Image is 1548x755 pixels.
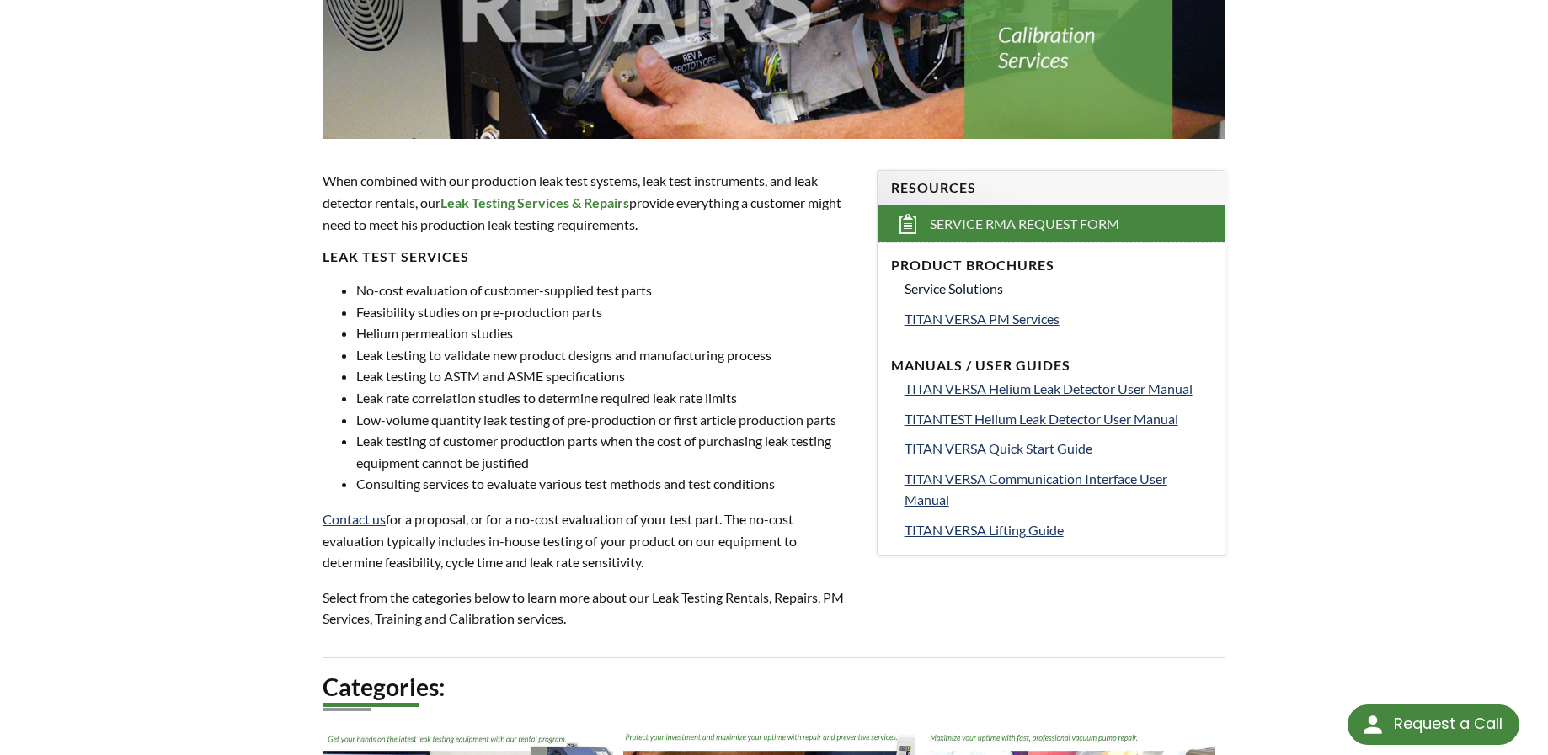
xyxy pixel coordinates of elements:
[323,587,857,630] p: Select from the categories below to learn more about our Leak Testing Rentals, Repairs, PM Servic...
[440,194,629,210] strong: Leak Testing Services & Repairs
[356,409,857,431] li: Low-volume quantity leak testing of pre-production or first article production parts
[1394,704,1503,743] div: Request a Call
[905,440,1092,456] span: TITAN VERSA Quick Start Guide
[323,248,857,266] h4: Leak Test Services
[905,519,1211,541] a: TITAN VERSA Lifting Guide
[323,511,386,527] a: Contact us
[905,471,1167,508] span: TITAN VERSA Communication Interface User Manual
[356,387,857,409] li: Leak rate correlation studies to determine required leak rate limits
[905,308,1211,330] a: TITAN VERSA PM Services
[905,280,1003,296] span: Service Solutions
[356,473,857,495] li: Consulting services to evaluate various test methods and test conditions
[1348,704,1519,745] div: Request a Call
[905,378,1211,400] a: TITAN VERSA Helium Leak Detector User Manual
[323,672,1225,703] h2: Categories:
[356,344,857,366] li: Leak testing to validate new product designs and manufacturing process
[323,170,857,235] p: When combined with our production leak test systems, leak test instruments, and leak detector ren...
[905,411,1178,427] span: TITANTEST Helium Leak Detector User Manual
[356,365,857,387] li: Leak testing to ASTM and ASME specifications
[878,205,1225,242] a: Service RMA Request Form
[891,179,1211,197] h4: Resources
[905,522,1064,538] span: TITAN VERSA Lifting Guide
[356,301,857,323] li: Feasibility studies on pre-production parts
[1359,711,1386,738] img: round button
[323,508,857,573] p: for a proposal, or for a no-cost evaluation of your test part. The no-cost evaluation typically i...
[891,257,1211,274] h4: Product Brochures
[356,430,857,473] li: Leak testing of customer production parts when the cost of purchasing leak testing equipment cann...
[930,215,1119,233] span: Service RMA Request Form
[356,322,857,344] li: Helium permeation studies
[905,380,1193,396] span: TITAN VERSA Helium Leak Detector User Manual
[905,468,1211,511] a: TITAN VERSA Communication Interface User Manual
[891,357,1211,375] h4: Manuals / User Guides
[356,279,857,301] li: No-cost evaluation of customer-supplied test parts
[905,311,1060,327] span: TITAN VERSA PM Services
[905,408,1211,430] a: TITANTEST Helium Leak Detector User Manual
[905,438,1211,460] a: TITAN VERSA Quick Start Guide
[905,278,1211,300] a: Service Solutions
